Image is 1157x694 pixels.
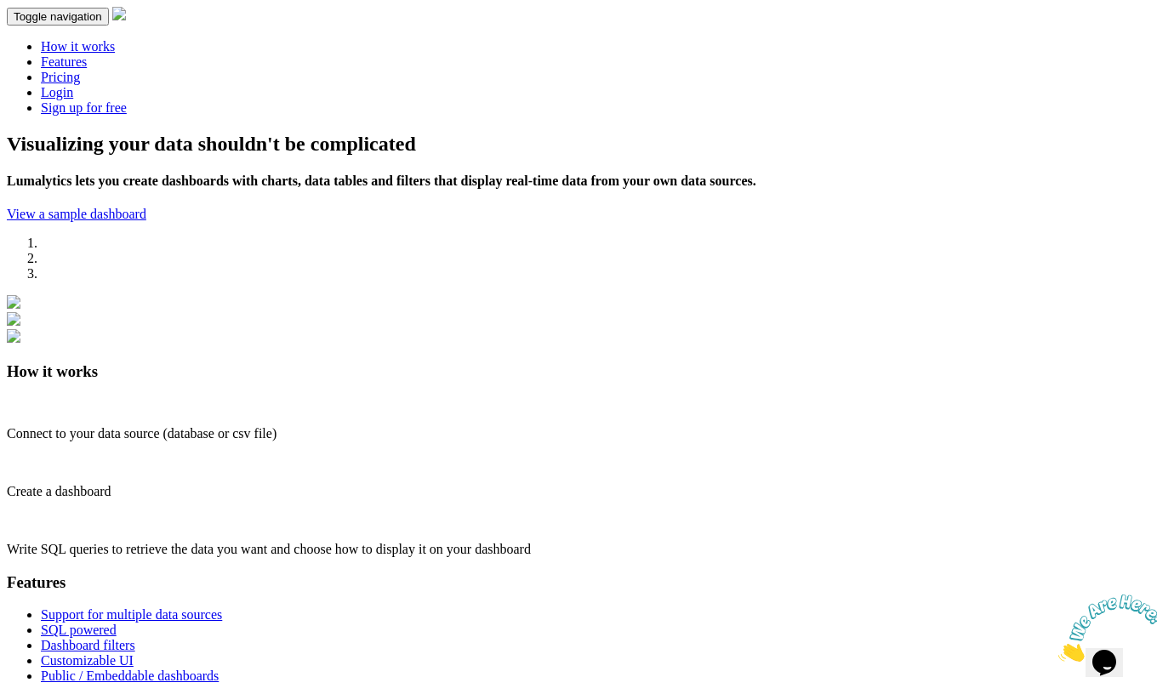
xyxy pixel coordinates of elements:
a: Public / Embeddable dashboards [41,668,219,683]
img: lumalytics-screenshot-2-199e60c08e33fc0b6e5e86304bf20dcd1bb646d050ed2e7d6efdc05661455cea.png [7,312,20,326]
img: lumalytics-screenshot-1-7a74361a8398877aa2597a69edf913cb7964058ba03049edb3fa55e2b5462593.png [7,295,20,309]
h3: Features [7,573,1150,592]
h2: Visualizing your data shouldn't be complicated [7,133,1150,156]
p: Connect to your data source (database or csv file) [7,426,1150,441]
button: Toggle navigation [7,8,109,26]
a: Dashboard filters [41,638,135,652]
a: Customizable UI [41,653,134,668]
h4: Lumalytics lets you create dashboards with charts, data tables and filters that display real-time... [7,173,1150,189]
h3: How it works [7,362,1150,381]
iframe: chat widget [1052,588,1157,668]
a: Pricing [41,70,80,84]
a: Sign up for free [41,100,127,115]
a: How it works [41,39,115,54]
span: Toggle navigation [14,10,102,23]
img: lumalytics-screenshot-3-04977a5c2dca9b125ae790bce47ef446ee1c15c3bae81557a73f924cfbf69eb4.png [7,329,20,343]
img: Chat attention grabber [7,7,112,74]
img: logo_v2-f34f87db3d4d9f5311d6c47995059ad6168825a3e1eb260e01c8041e89355404.png [112,7,126,20]
a: SQL powered [41,623,117,637]
a: Login [41,85,73,100]
a: View a sample dashboard [7,207,146,221]
a: Features [41,54,87,69]
p: Write SQL queries to retrieve the data you want and choose how to display it on your dashboard [7,542,1150,557]
p: Create a dashboard [7,484,1150,499]
a: Support for multiple data sources [41,607,222,622]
